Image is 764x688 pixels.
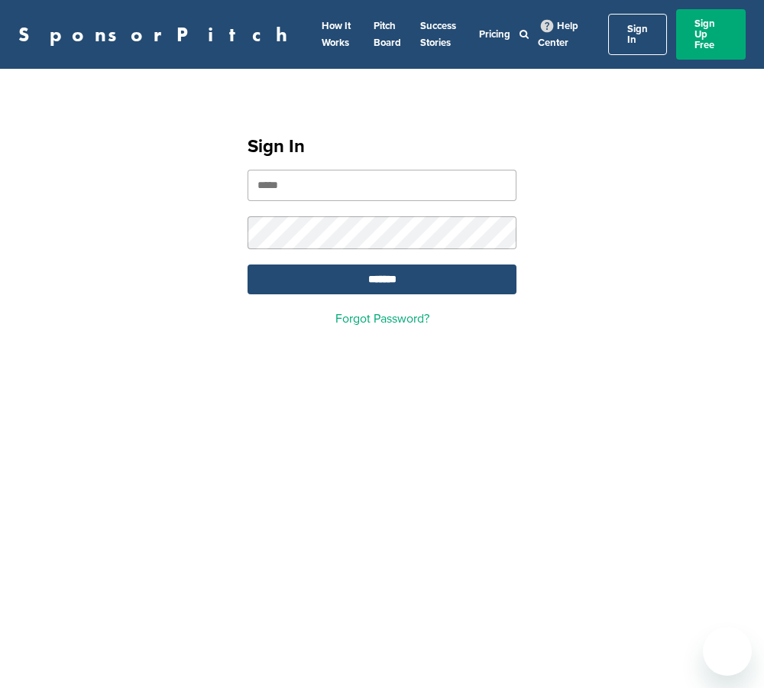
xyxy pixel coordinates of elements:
a: How It Works [322,20,351,49]
a: Pitch Board [374,20,401,49]
h1: Sign In [248,133,516,161]
a: Help Center [538,17,578,52]
a: Sign In [608,14,667,55]
a: Forgot Password? [335,311,429,326]
a: Sign Up Free [676,9,746,60]
iframe: Button to launch messaging window [703,627,752,676]
a: Pricing [479,28,510,41]
a: SponsorPitch [18,24,297,44]
a: Success Stories [420,20,456,49]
